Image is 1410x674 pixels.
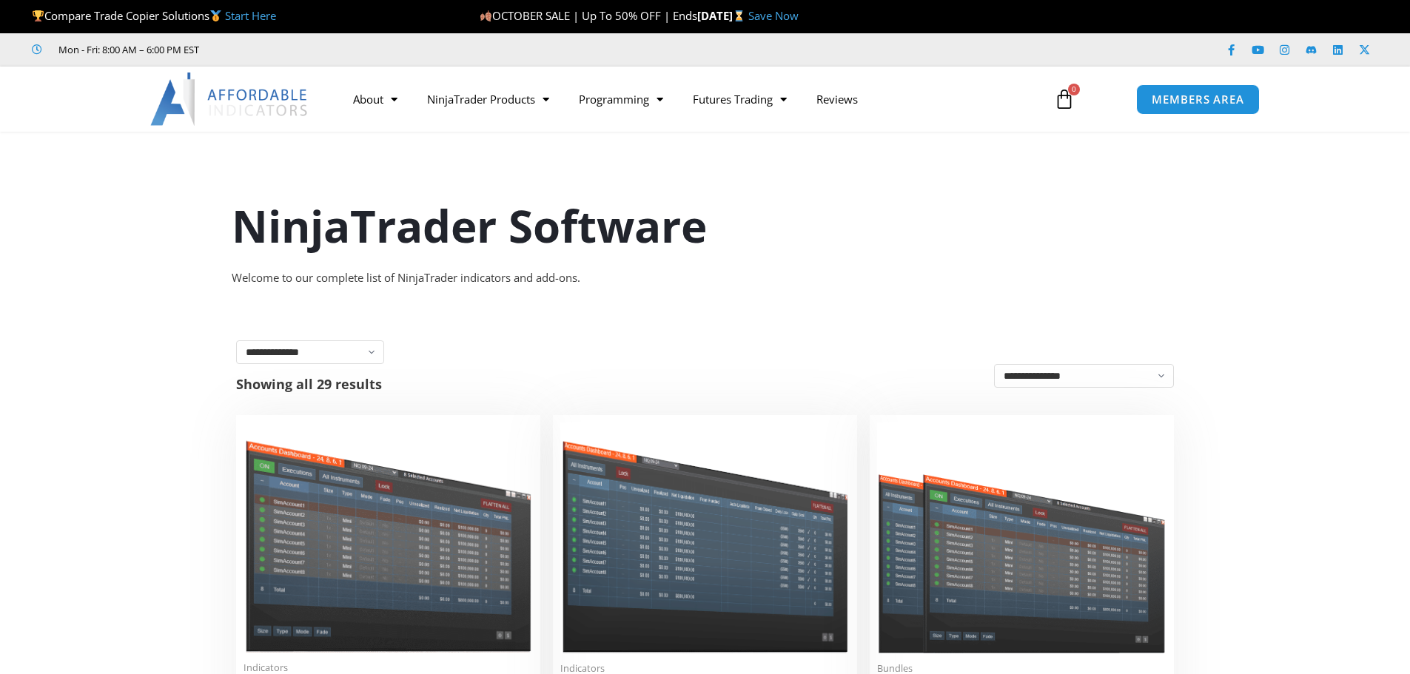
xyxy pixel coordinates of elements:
h1: NinjaTrader Software [232,195,1179,257]
select: Shop order [994,364,1174,388]
a: Programming [564,82,678,116]
iframe: Customer reviews powered by Trustpilot [220,42,442,57]
div: Welcome to our complete list of NinjaTrader indicators and add-ons. [232,268,1179,289]
img: Accounts Dashboard Suite [877,422,1166,653]
img: ⌛ [733,10,745,21]
span: MEMBERS AREA [1152,94,1244,105]
nav: Menu [338,82,1037,116]
img: 🏆 [33,10,44,21]
a: NinjaTrader Products [412,82,564,116]
img: Duplicate Account Actions [244,422,533,653]
a: 0 [1032,78,1097,121]
span: Indicators [244,661,533,674]
span: Mon - Fri: 8:00 AM – 6:00 PM EST [55,41,199,58]
img: LogoAI | Affordable Indicators – NinjaTrader [150,73,309,126]
a: Reviews [802,82,873,116]
a: Save Now [748,8,799,23]
a: About [338,82,412,116]
strong: [DATE] [697,8,748,23]
img: 🥇 [210,10,221,21]
a: Futures Trading [678,82,802,116]
span: Compare Trade Copier Solutions [32,8,276,23]
span: 0 [1068,84,1080,95]
img: 🍂 [480,10,491,21]
span: OCTOBER SALE | Up To 50% OFF | Ends [480,8,697,23]
a: Start Here [225,8,276,23]
a: MEMBERS AREA [1136,84,1260,115]
p: Showing all 29 results [236,377,382,391]
img: Account Risk Manager [560,422,850,653]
